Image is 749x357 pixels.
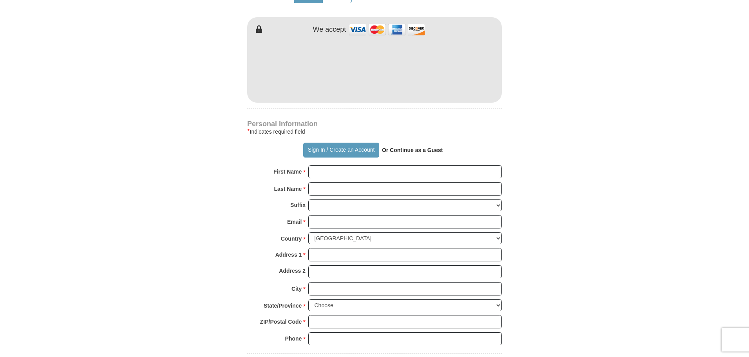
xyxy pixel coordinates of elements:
strong: Country [281,233,302,244]
strong: Or Continue as a Guest [382,147,443,153]
strong: First Name [273,166,302,177]
button: Sign In / Create an Account [303,143,379,158]
strong: City [291,283,302,294]
strong: Address 2 [279,265,306,276]
strong: Last Name [274,183,302,194]
img: credit cards accepted [348,21,426,38]
div: Indicates required field [247,127,502,136]
strong: Address 1 [275,249,302,260]
strong: ZIP/Postal Code [260,316,302,327]
strong: Phone [285,333,302,344]
h4: We accept [313,25,346,34]
strong: State/Province [264,300,302,311]
h4: Personal Information [247,121,502,127]
strong: Email [287,216,302,227]
strong: Suffix [290,199,306,210]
